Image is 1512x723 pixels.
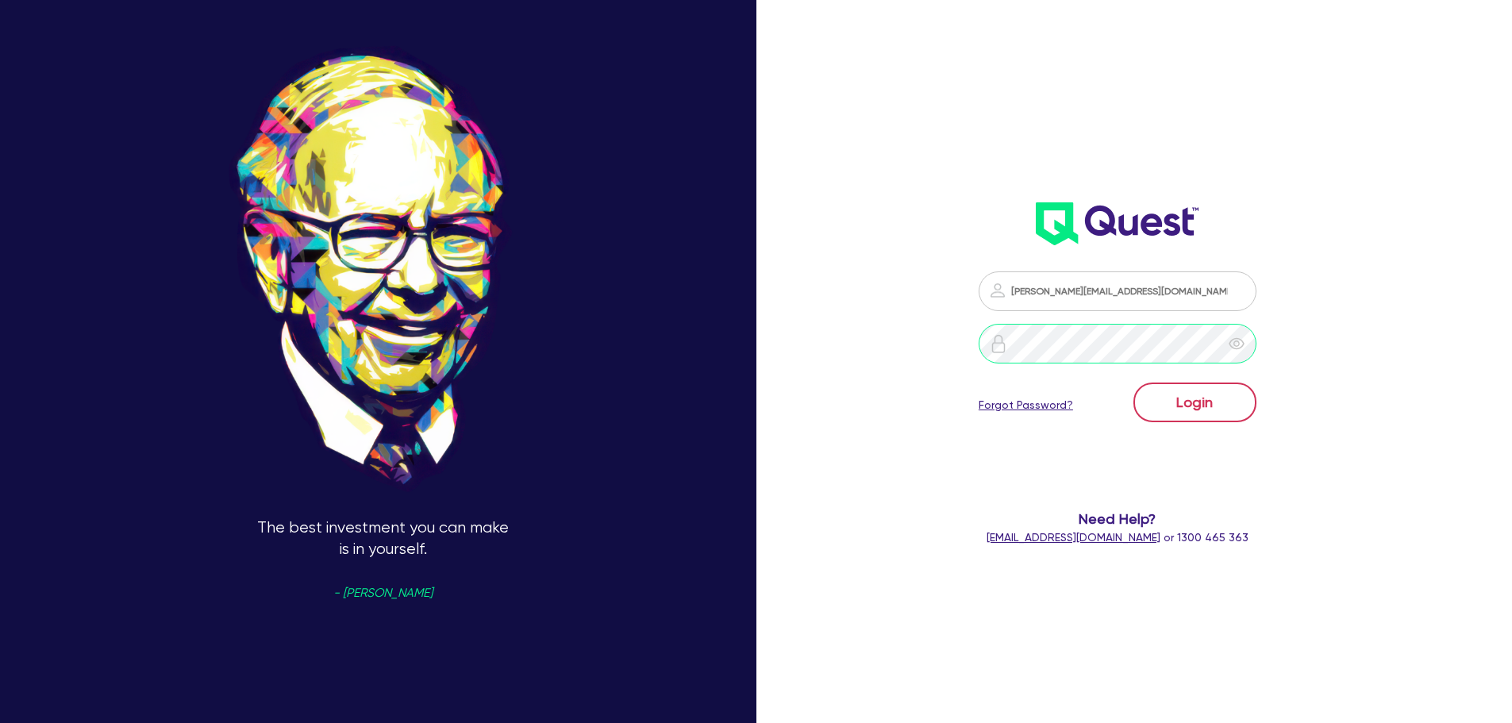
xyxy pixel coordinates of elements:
[1229,336,1245,352] span: eye
[979,271,1256,311] input: Email address
[979,397,1073,413] a: Forgot Password?
[987,531,1160,544] a: [EMAIL_ADDRESS][DOMAIN_NAME]
[915,508,1321,529] span: Need Help?
[988,281,1007,300] img: icon-password
[1133,383,1256,422] button: Login
[987,531,1248,544] span: or 1300 465 363
[1036,202,1198,245] img: wH2k97JdezQIQAAAABJRU5ErkJggg==
[333,587,433,599] span: - [PERSON_NAME]
[989,334,1008,353] img: icon-password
